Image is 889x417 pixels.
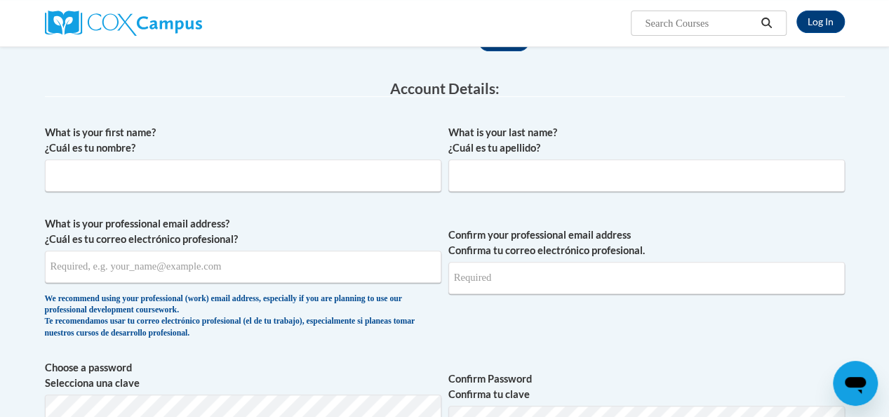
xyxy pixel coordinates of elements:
[45,293,441,340] div: We recommend using your professional (work) email address, especially if you are planning to use ...
[796,11,845,33] a: Log In
[45,159,441,192] input: Metadata input
[756,15,777,32] button: Search
[45,251,441,283] input: Metadata input
[448,371,845,402] label: Confirm Password Confirma tu clave
[833,361,878,406] iframe: Button to launch messaging window
[45,360,441,391] label: Choose a password Selecciona una clave
[643,15,756,32] input: Search Courses
[45,216,441,247] label: What is your professional email address? ¿Cuál es tu correo electrónico profesional?
[448,159,845,192] input: Metadata input
[45,11,202,36] img: Cox Campus
[448,227,845,258] label: Confirm your professional email address Confirma tu correo electrónico profesional.
[390,79,500,97] span: Account Details:
[45,125,441,156] label: What is your first name? ¿Cuál es tu nombre?
[448,125,845,156] label: What is your last name? ¿Cuál es tu apellido?
[448,262,845,294] input: Required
